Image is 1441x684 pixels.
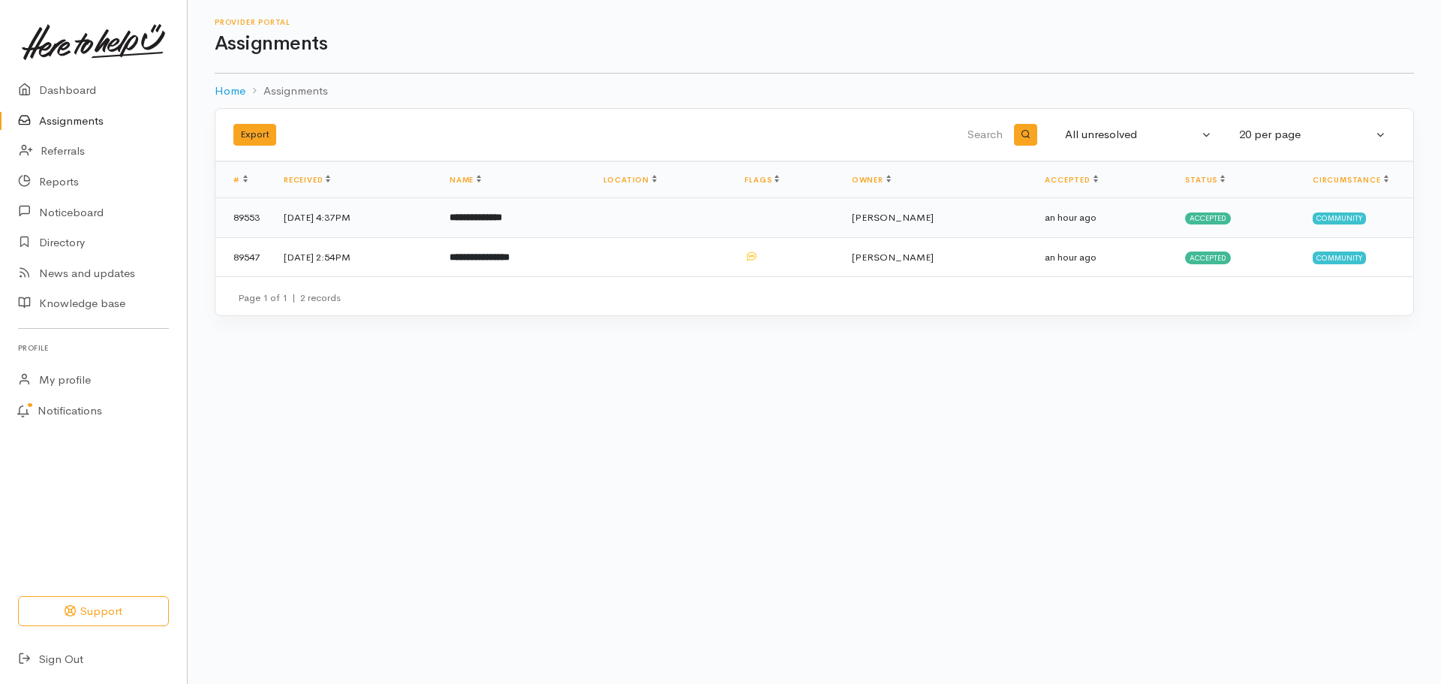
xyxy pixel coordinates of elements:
a: Flags [745,175,779,185]
a: Status [1185,175,1225,185]
span: Community [1313,252,1366,264]
span: | [292,291,296,304]
a: Location [603,175,657,185]
a: Owner [852,175,891,185]
h6: Provider Portal [215,18,1414,26]
time: an hour ago [1045,211,1097,224]
h1: Assignments [215,33,1414,55]
button: Export [233,124,276,146]
td: [DATE] 2:54PM [272,237,438,276]
td: 89553 [215,198,272,238]
h6: Profile [18,338,169,358]
input: Search [645,117,1006,153]
span: [PERSON_NAME] [852,251,934,264]
a: Circumstance [1313,175,1388,185]
li: Assignments [245,83,328,100]
a: Name [450,175,481,185]
small: Page 1 of 1 2 records [238,291,341,304]
a: Accepted [1045,175,1097,185]
span: Community [1313,212,1366,224]
td: [DATE] 4:37PM [272,198,438,238]
nav: breadcrumb [215,74,1414,109]
button: All unresolved [1056,120,1221,149]
button: 20 per page [1230,120,1395,149]
span: Accepted [1185,212,1231,224]
a: Home [215,83,245,100]
span: [PERSON_NAME] [852,211,934,224]
td: 89547 [215,237,272,276]
span: Accepted [1185,252,1231,264]
div: All unresolved [1065,126,1199,143]
time: an hour ago [1045,251,1097,264]
button: Support [18,596,169,627]
div: 20 per page [1239,126,1373,143]
a: # [233,175,248,185]
a: Received [284,175,330,185]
